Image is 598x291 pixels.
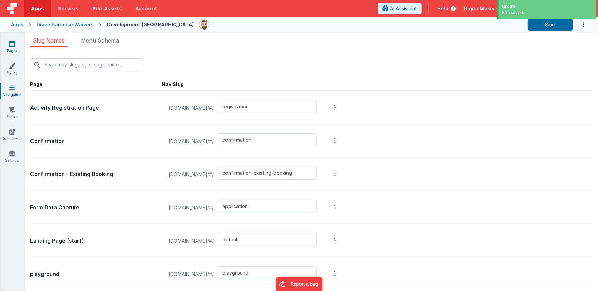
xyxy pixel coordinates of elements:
[218,167,317,180] input: Enter a slug name
[330,127,340,154] button: Options
[30,81,162,88] div: Page
[58,5,78,12] span: Servers
[528,19,573,31] button: Save
[30,236,162,246] p: Landing Page (start)
[164,261,218,287] span: [DOMAIN_NAME]/#/
[30,136,162,146] p: Confirmation
[218,100,317,113] input: Enter a slug name
[30,170,162,179] p: Confirmation - Existing Booking
[573,18,587,32] button: Options
[33,37,64,44] span: Slug Names
[164,161,218,187] span: [DOMAIN_NAME]/#/
[330,260,340,287] button: Options
[81,37,119,44] span: Menu Schema
[30,58,143,71] input: Search by slug, id, or page name ...
[330,160,340,187] button: Options
[164,128,218,154] span: [DOMAIN_NAME]/#/
[390,5,417,12] span: AI Assistant
[502,3,593,10] div: Great!
[218,133,317,146] input: Enter a slug name
[464,5,593,12] button: DigitalMaker — [EMAIL_ADDRESS][DOMAIN_NAME]
[199,20,209,29] img: 338b8ff906eeea576da06f2fc7315c1b
[30,203,162,213] p: Form Data Capture
[330,227,340,254] button: Options
[502,10,593,16] div: Site saved.
[31,5,44,12] span: Apps
[30,103,162,113] p: Activity Registration Page
[93,5,122,12] span: File Assets
[11,21,23,28] div: Apps
[164,228,218,254] span: [DOMAIN_NAME]/#/
[164,195,218,221] span: [DOMAIN_NAME]/#/
[330,94,340,121] button: Options
[164,95,218,121] span: [DOMAIN_NAME]/#/
[30,269,162,279] p: playground
[218,266,317,279] input: Enter a slug name
[218,233,317,246] input: Enter a slug name
[107,21,194,28] div: Development [GEOGRAPHIC_DATA]
[437,5,448,12] span: Help
[218,200,317,213] input: Enter a slug name
[162,81,184,88] div: Nav Slug
[37,21,94,28] div: DiversParadise Waivers
[330,193,340,221] button: Options
[378,3,422,14] button: AI Assistant
[464,5,501,12] span: DigitalMaker —
[276,277,322,291] iframe: Marker.io feedback button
